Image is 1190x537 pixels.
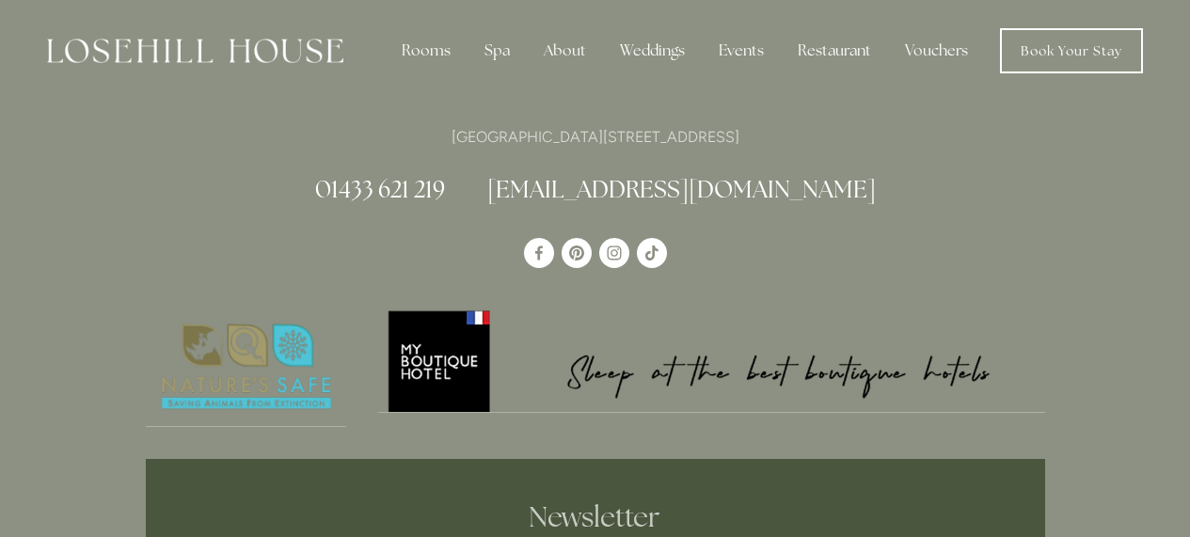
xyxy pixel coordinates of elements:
[562,238,592,268] a: Pinterest
[315,174,445,204] a: 01433 621 219
[378,308,1045,413] a: My Boutique Hotel - Logo
[704,32,779,70] div: Events
[529,32,601,70] div: About
[146,124,1045,150] p: [GEOGRAPHIC_DATA][STREET_ADDRESS]
[47,39,343,63] img: Losehill House
[378,308,1045,412] img: My Boutique Hotel - Logo
[387,32,466,70] div: Rooms
[524,238,554,268] a: Losehill House Hotel & Spa
[783,32,886,70] div: Restaurant
[469,32,525,70] div: Spa
[146,308,347,427] a: Nature's Safe - Logo
[637,238,667,268] a: TikTok
[1000,28,1143,73] a: Book Your Stay
[605,32,700,70] div: Weddings
[146,308,347,426] img: Nature's Safe - Logo
[487,174,876,204] a: [EMAIL_ADDRESS][DOMAIN_NAME]
[248,500,943,534] h2: Newsletter
[599,238,629,268] a: Instagram
[890,32,983,70] a: Vouchers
